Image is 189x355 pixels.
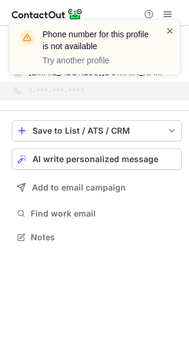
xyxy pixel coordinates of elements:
[12,205,182,222] button: Find work email
[32,154,158,164] span: AI write personalized message
[32,126,161,135] div: Save to List / ATS / CRM
[18,28,37,47] img: warning
[12,229,182,246] button: Notes
[43,54,151,66] p: Try another profile
[31,232,177,243] span: Notes
[12,149,182,170] button: AI write personalized message
[12,120,182,141] button: save-profile-one-click
[43,28,151,52] header: Phone number for this profile is not available
[12,177,182,198] button: Add to email campaign
[32,183,126,192] span: Add to email campaign
[12,7,83,21] img: ContactOut v5.3.10
[31,208,177,219] span: Find work email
